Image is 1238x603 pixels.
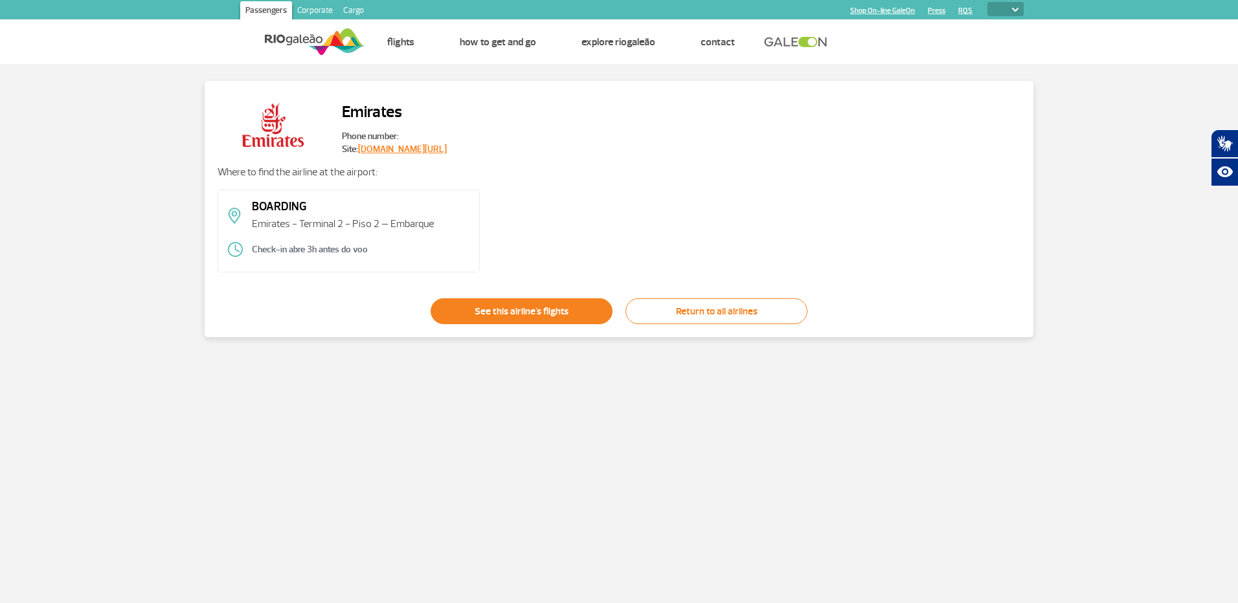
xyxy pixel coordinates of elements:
p: Emirates - Terminal 2 - Piso 2 – Embarque [252,217,469,231]
span: Phone number: [342,130,447,143]
a: How to get and go [460,36,536,49]
span: Check-in abre 3h antes do voo [252,243,368,256]
a: Explore RIOgaleão [581,36,655,49]
button: Abrir tradutor de língua de sinais. [1211,129,1238,158]
span: Site: [342,143,447,156]
img: Emirates [218,94,329,156]
button: Abrir recursos assistivos. [1211,158,1238,186]
a: Press [928,6,945,15]
a: Return to all airlines [625,298,807,324]
a: Corporate [292,1,338,22]
span: BOARDING [252,197,469,217]
a: Shop On-line GaleOn [850,6,915,15]
p: Where to find the airline at the airport: [218,165,1020,179]
a: See this airline's flights [431,298,613,324]
a: Contact [701,36,735,49]
a: RQS [958,6,973,15]
a: [DOMAIN_NAME][URL] [358,144,447,155]
div: Plugin de acessibilidade da Hand Talk. [1211,129,1238,186]
h2: Emirates [342,94,447,130]
a: Cargo [338,1,369,22]
a: Flights [387,36,414,49]
a: Passengers [240,1,292,22]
